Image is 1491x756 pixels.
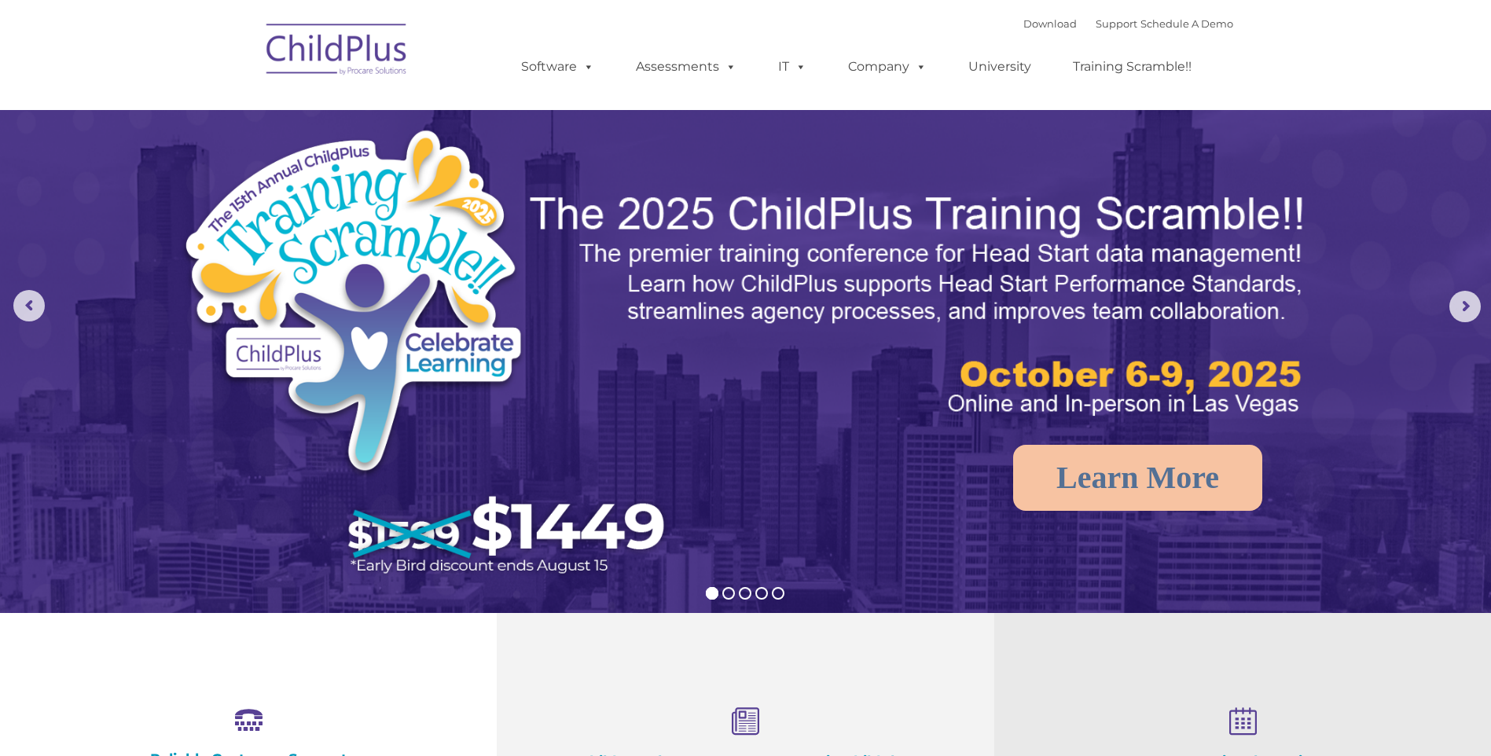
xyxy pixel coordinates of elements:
[762,51,822,83] a: IT
[259,13,416,91] img: ChildPlus by Procare Solutions
[1023,17,1077,30] a: Download
[1013,445,1262,511] a: Learn More
[832,51,942,83] a: Company
[1023,17,1233,30] font: |
[1140,17,1233,30] a: Schedule A Demo
[505,51,610,83] a: Software
[1096,17,1137,30] a: Support
[1057,51,1207,83] a: Training Scramble!!
[620,51,752,83] a: Assessments
[953,51,1047,83] a: University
